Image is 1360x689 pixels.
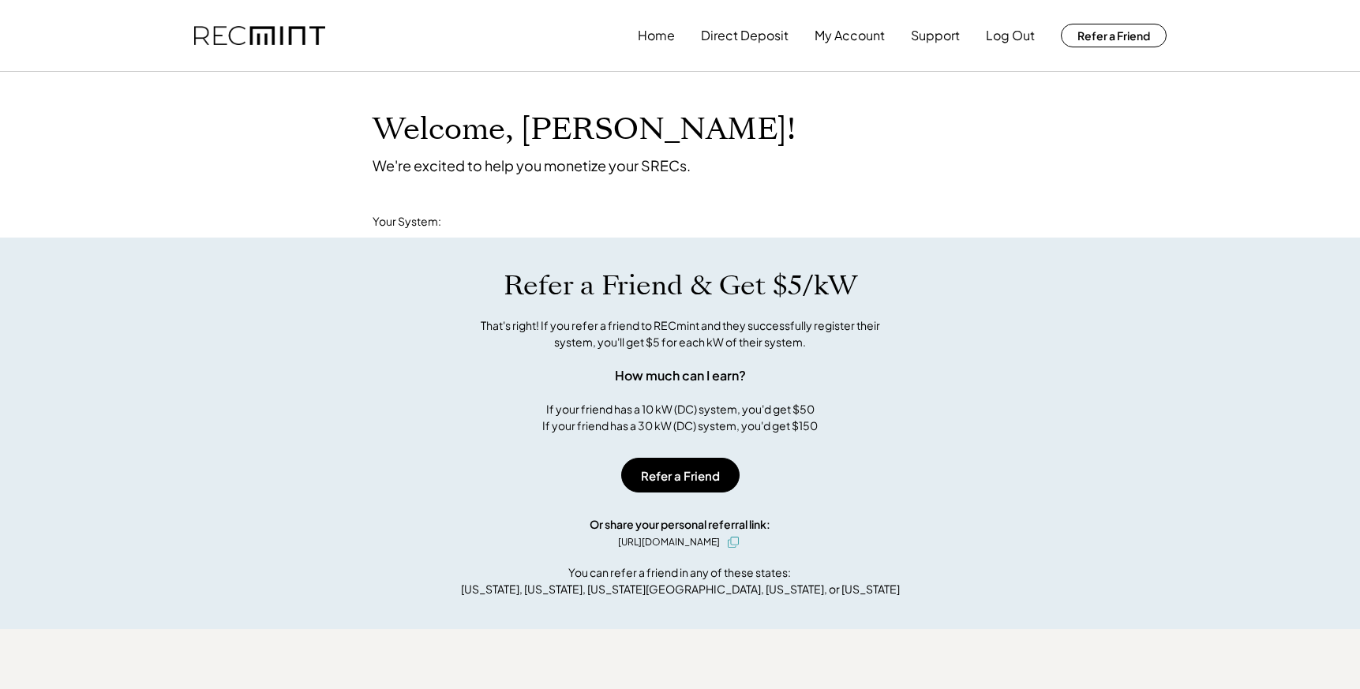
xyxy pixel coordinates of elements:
h1: Welcome, [PERSON_NAME]! [373,111,796,148]
button: Home [638,20,675,51]
img: recmint-logotype%403x.png [194,26,325,46]
button: Log Out [986,20,1035,51]
div: We're excited to help you monetize your SRECs. [373,156,691,174]
div: If your friend has a 10 kW (DC) system, you'd get $50 If your friend has a 30 kW (DC) system, you... [542,401,818,434]
div: [URL][DOMAIN_NAME] [618,535,720,549]
button: Direct Deposit [701,20,789,51]
button: Support [911,20,960,51]
div: Or share your personal referral link: [590,516,770,533]
div: You can refer a friend in any of these states: [US_STATE], [US_STATE], [US_STATE][GEOGRAPHIC_DATA... [461,564,900,597]
button: Refer a Friend [621,458,740,492]
button: My Account [815,20,885,51]
div: That's right! If you refer a friend to RECmint and they successfully register their system, you'l... [463,317,897,350]
div: Your System: [373,214,441,230]
div: How much can I earn? [615,366,746,385]
h1: Refer a Friend & Get $5/kW [504,269,857,302]
button: Refer a Friend [1061,24,1167,47]
button: click to copy [724,533,743,552]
